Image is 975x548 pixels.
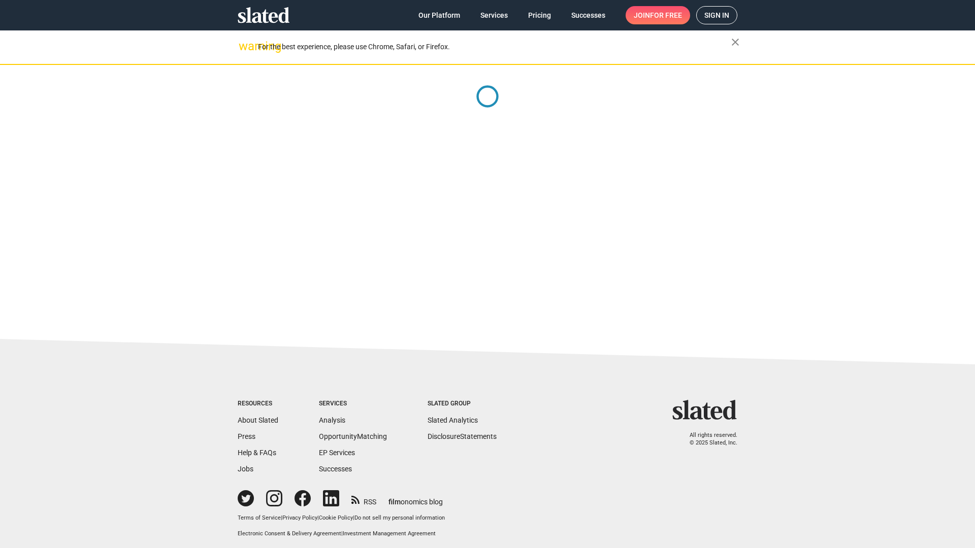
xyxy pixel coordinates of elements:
[480,6,508,24] span: Services
[571,6,605,24] span: Successes
[351,491,376,507] a: RSS
[418,6,460,24] span: Our Platform
[388,498,401,506] span: film
[696,6,737,24] a: Sign in
[282,515,317,521] a: Privacy Policy
[354,515,445,522] button: Do not sell my personal information
[319,465,352,473] a: Successes
[704,7,729,24] span: Sign in
[520,6,559,24] a: Pricing
[239,40,251,52] mat-icon: warning
[729,36,741,48] mat-icon: close
[319,515,353,521] a: Cookie Policy
[341,530,343,537] span: |
[410,6,468,24] a: Our Platform
[319,432,387,440] a: OpportunityMatching
[281,515,282,521] span: |
[238,530,341,537] a: Electronic Consent & Delivery Agreement
[528,6,551,24] span: Pricing
[428,432,497,440] a: DisclosureStatements
[258,40,731,54] div: For the best experience, please use Chrome, Safari, or Firefox.
[238,432,255,440] a: Press
[679,432,737,447] p: All rights reserved. © 2025 Slated, Inc.
[626,6,690,24] a: Joinfor free
[238,416,278,424] a: About Slated
[650,6,682,24] span: for free
[343,530,436,537] a: Investment Management Agreement
[238,515,281,521] a: Terms of Service
[319,400,387,408] div: Services
[317,515,319,521] span: |
[238,400,278,408] div: Resources
[472,6,516,24] a: Services
[353,515,354,521] span: |
[634,6,682,24] span: Join
[428,400,497,408] div: Slated Group
[319,416,345,424] a: Analysis
[319,449,355,457] a: EP Services
[428,416,478,424] a: Slated Analytics
[388,489,443,507] a: filmonomics blog
[563,6,613,24] a: Successes
[238,449,276,457] a: Help & FAQs
[238,465,253,473] a: Jobs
